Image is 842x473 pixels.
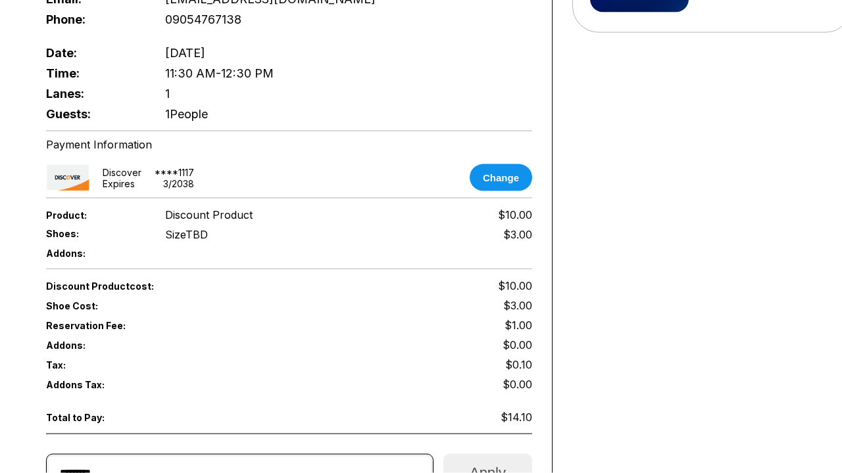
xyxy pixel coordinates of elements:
[103,178,135,189] div: Expires
[46,379,143,390] span: Addons Tax:
[46,87,143,101] span: Lanes:
[46,12,143,26] span: Phone:
[501,411,532,424] span: $14.10
[46,359,143,371] span: Tax:
[46,210,143,221] span: Product:
[46,281,289,292] span: Discount Product cost:
[165,87,170,101] span: 1
[503,378,532,391] span: $0.00
[46,320,289,331] span: Reservation Fee:
[46,138,532,151] div: Payment Information
[46,66,143,80] span: Time:
[46,300,143,311] span: Shoe Cost:
[46,412,143,423] span: Total to Pay:
[498,279,532,292] span: $10.00
[505,319,532,332] span: $1.00
[165,228,208,241] div: Size TBD
[470,164,532,191] button: Change
[46,46,143,60] span: Date:
[498,208,532,221] span: $10.00
[46,164,89,191] img: card
[165,66,274,80] span: 11:30 AM - 12:30 PM
[165,12,241,26] span: 09054767138
[505,358,532,371] span: $0.10
[46,248,143,259] span: Addons:
[163,178,194,189] div: 3 / 2038
[46,228,143,239] span: Shoes:
[503,299,532,312] span: $3.00
[103,167,141,178] div: discover
[165,46,205,60] span: [DATE]
[503,228,532,241] div: $3.00
[165,208,253,221] span: Discount Product
[46,340,143,351] span: Addons:
[503,338,532,351] span: $0.00
[165,107,208,121] span: 1 People
[46,107,143,121] span: Guests:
